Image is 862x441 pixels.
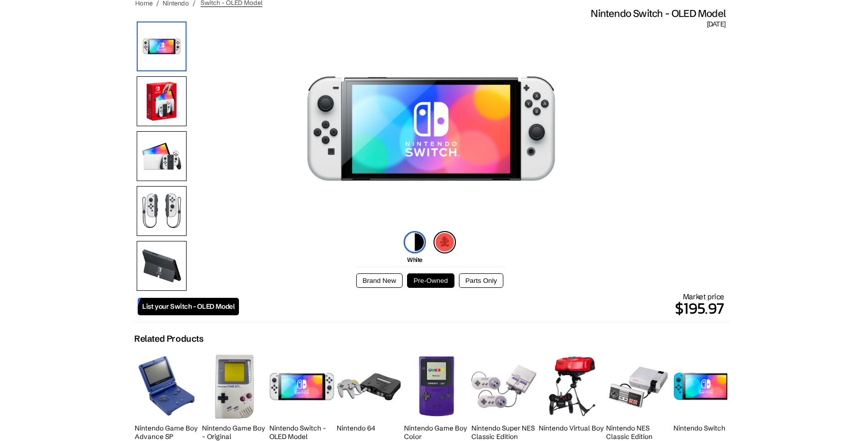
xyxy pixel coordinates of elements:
img: Controllers [137,186,187,236]
h2: Nintendo Switch - OLED Model [269,424,334,441]
img: mario-red-icon [433,231,456,253]
img: Nintendo Super NES Classic Edition [471,365,536,408]
img: Nintendo Switch [673,373,738,400]
h2: Nintendo Switch [673,424,738,433]
a: List your Switch - OLED Model [138,298,239,315]
button: Parts Only [459,273,503,288]
h2: Nintendo Game Boy Advance SP [135,424,200,441]
h2: Nintendo NES Classic Edition [606,424,671,441]
img: Box [137,76,187,126]
button: Pre-Owned [407,273,454,288]
img: Nintendo Game Boy [215,355,255,418]
span: [DATE] [707,20,725,29]
div: Market price [239,292,724,320]
h2: Nintendo Super NES Classic Edition [471,424,536,441]
button: Brand New [356,273,403,288]
h2: Nintendo 64 [337,424,402,433]
img: Nintendo Switch (OLED Model) [306,29,556,228]
img: Nintendo Game Boy Color [416,355,456,418]
img: All [137,131,187,181]
img: Nintendo Switch OLED Model [269,373,334,401]
img: Nintendo Game Boy Advance SP [135,355,199,419]
img: Nintendo 64 [337,373,402,401]
h2: Nintendo Game Boy Color [404,424,469,441]
h2: Nintendo Virtual Boy [539,424,604,433]
span: Nintendo Switch - OLED Model [591,7,725,20]
h2: Nintendo Game Boy - Original [202,424,267,441]
img: Rear [137,241,187,291]
span: White [407,256,423,263]
img: Nintendo Switch (OLED Model) [137,21,187,71]
img: Nintendo Virtual Boy [545,355,597,418]
h2: Related Products [134,333,204,344]
span: List your Switch - OLED Model [142,302,234,311]
img: white-icon [404,231,426,253]
img: Nintendo NES Classic Edition [606,362,671,411]
p: $195.97 [239,296,724,320]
